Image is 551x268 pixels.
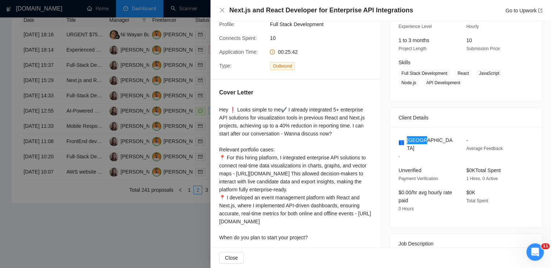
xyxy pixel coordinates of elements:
[466,137,468,143] span: -
[219,106,372,257] div: Hey ❗️ Looks simple to me✔️ I already integrated 5+ enterprise API solutions for visualization to...
[455,69,472,77] span: React
[398,154,400,159] span: -
[219,7,225,13] button: Close
[466,167,501,173] span: $0K Total Spent
[398,234,533,253] div: Job Description
[423,79,463,87] span: API Development
[466,37,472,43] span: 10
[270,34,379,42] span: 10
[398,206,414,211] span: 0 Hours
[398,37,429,43] span: 1 to 3 months
[278,49,298,55] span: 00:25:42
[398,24,432,29] span: Experience Level
[398,60,410,65] span: Skills
[270,20,379,28] span: Full Stack Development
[219,7,225,13] span: close
[398,46,426,51] span: Project Length
[466,198,488,203] span: Total Spent
[398,167,421,173] span: Unverified
[270,62,295,70] span: Outbound
[219,63,231,69] span: Type:
[225,254,238,262] span: Close
[466,46,500,51] span: Submission Price
[541,243,550,249] span: 11
[398,108,533,127] div: Client Details
[270,49,275,54] span: clock-circle
[219,35,257,41] span: Connects Spent:
[398,79,419,87] span: Node.js
[505,8,542,13] a: Go to Upworkexport
[476,69,502,77] span: JavaScript
[219,49,258,55] span: Application Time:
[466,190,475,195] span: $0K
[219,252,244,264] button: Close
[399,140,404,145] img: 🇫🇷
[407,136,455,152] span: [GEOGRAPHIC_DATA]
[219,88,253,97] h5: Cover Letter
[219,21,235,27] span: Profile:
[466,176,498,181] span: 1 Hires, 0 Active
[398,176,438,181] span: Payment Verification
[466,146,503,151] span: Average Feedback
[526,243,544,261] iframe: Intercom live chat
[229,6,413,15] h4: Next.js and React Developer for Enterprise API Integrations
[398,69,450,77] span: Full Stack Development
[466,24,479,29] span: Hourly
[538,8,542,13] span: export
[398,190,452,203] span: $0.00/hr avg hourly rate paid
